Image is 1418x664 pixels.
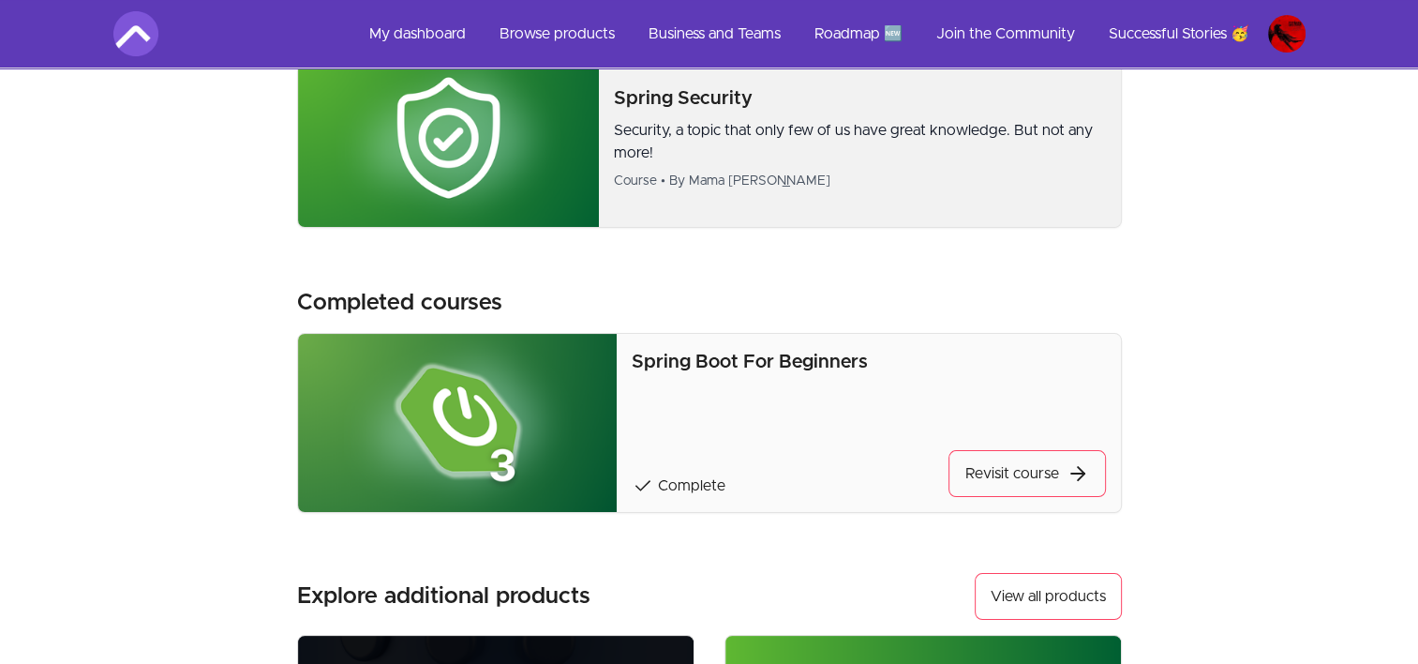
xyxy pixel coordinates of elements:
[614,119,1106,164] p: Security, a topic that only few of us have great knowledge. But not any more!
[948,450,1106,497] a: Revisit course
[297,48,1122,228] a: Product image for Spring SecuritySpring SecuritySecurity, a topic that only few of us have great ...
[298,49,599,227] img: Product image for Spring Security
[799,11,918,56] a: Roadmap 🆕
[354,11,481,56] a: My dashboard
[298,334,618,512] img: Product image for Spring Boot For Beginners
[614,172,1106,190] div: Course • By Mama [PERSON_NAME]
[1268,15,1306,53] img: Profile image for B. Dravid Kumar
[658,478,725,493] span: Complete
[485,11,630,56] a: Browse products
[921,11,1090,56] a: Join the Community
[632,349,1105,375] p: Spring Boot For Beginners
[632,475,654,497] span: check
[634,11,796,56] a: Business and Teams
[297,288,502,318] h3: Completed courses
[113,11,158,56] img: Amigoscode logo
[975,573,1122,620] a: View all products
[614,85,1106,112] p: Spring Security
[1094,11,1264,56] a: Successful Stories 🥳
[297,581,590,611] h3: Explore additional products
[354,11,1306,56] nav: Main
